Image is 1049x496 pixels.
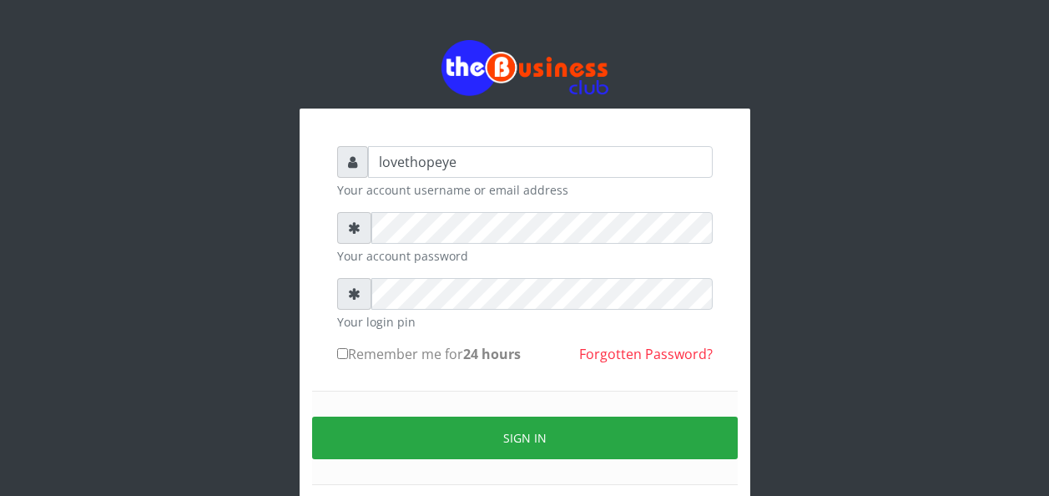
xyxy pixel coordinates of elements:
a: Forgotten Password? [579,345,713,363]
small: Your login pin [337,313,713,331]
b: 24 hours [463,345,521,363]
label: Remember me for [337,344,521,364]
small: Your account password [337,247,713,265]
small: Your account username or email address [337,181,713,199]
button: Sign in [312,417,738,459]
input: Remember me for24 hours [337,348,348,359]
input: Username or email address [368,146,713,178]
